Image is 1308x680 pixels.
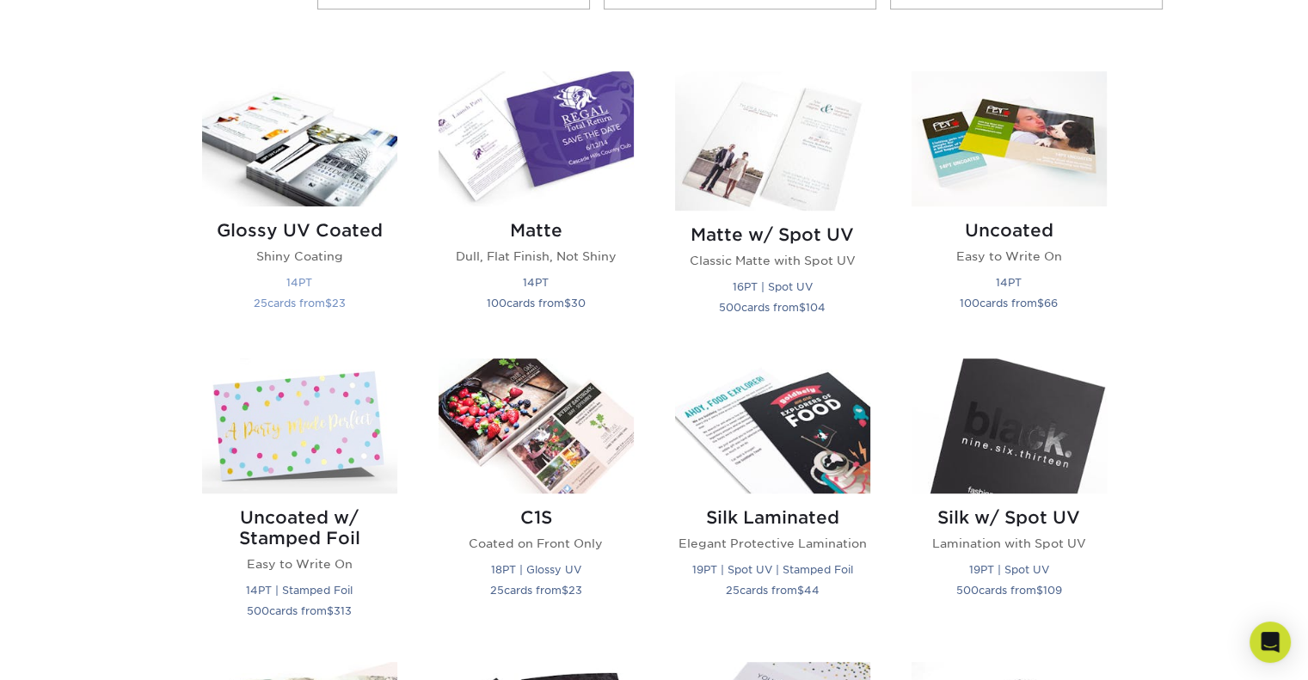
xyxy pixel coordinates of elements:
[202,555,397,573] p: Easy to Write On
[439,535,634,552] p: Coated on Front Only
[912,71,1107,338] a: Uncoated Postcards Uncoated Easy to Write On 14PT 100cards from$66
[334,604,352,617] span: 313
[327,604,334,617] span: $
[1043,584,1062,597] span: 109
[692,563,853,576] small: 19PT | Spot UV | Stamped Foil
[439,248,634,265] p: Dull, Flat Finish, Not Shiny
[960,297,979,309] span: 100
[675,535,870,552] p: Elegant Protective Lamination
[675,252,870,269] p: Classic Matte with Spot UV
[969,563,1049,576] small: 19PT | Spot UV
[439,220,634,241] h2: Matte
[956,584,1062,597] small: cards from
[202,248,397,265] p: Shiny Coating
[202,358,397,641] a: Uncoated w/ Stamped Foil Postcards Uncoated w/ Stamped Foil Easy to Write On 14PT | Stamped Foil ...
[797,584,804,597] span: $
[719,301,826,314] small: cards from
[490,584,504,597] span: 25
[202,71,397,338] a: Glossy UV Coated Postcards Glossy UV Coated Shiny Coating 14PT 25cards from$23
[956,584,979,597] span: 500
[286,276,312,289] small: 14PT
[719,301,741,314] span: 500
[490,584,582,597] small: cards from
[912,220,1107,241] h2: Uncoated
[675,71,870,338] a: Matte w/ Spot UV Postcards Matte w/ Spot UV Classic Matte with Spot UV 16PT | Spot UV 500cards fr...
[254,297,346,309] small: cards from
[912,248,1107,265] p: Easy to Write On
[804,584,820,597] span: 44
[912,71,1107,206] img: Uncoated Postcards
[960,297,1058,309] small: cards from
[912,507,1107,528] h2: Silk w/ Spot UV
[247,604,352,617] small: cards from
[439,358,634,493] img: C1S Postcards
[487,297,586,309] small: cards from
[202,507,397,548] h2: Uncoated w/ Stamped Foil
[202,71,397,206] img: Glossy UV Coated Postcards
[1250,622,1291,663] div: Open Intercom Messenger
[247,604,269,617] span: 500
[254,297,267,309] span: 25
[912,358,1107,641] a: Silk w/ Spot UV Postcards Silk w/ Spot UV Lamination with Spot UV 19PT | Spot UV 500cards from$109
[1044,297,1058,309] span: 66
[568,584,582,597] span: 23
[675,358,870,493] img: Silk Laminated Postcards
[562,584,568,597] span: $
[806,301,826,314] span: 104
[675,507,870,528] h2: Silk Laminated
[726,584,740,597] span: 25
[439,71,634,206] img: Matte Postcards
[439,507,634,528] h2: C1S
[439,358,634,641] a: C1S Postcards C1S Coated on Front Only 18PT | Glossy UV 25cards from$23
[202,220,397,241] h2: Glossy UV Coated
[675,358,870,641] a: Silk Laminated Postcards Silk Laminated Elegant Protective Lamination 19PT | Spot UV | Stamped Fo...
[1037,297,1044,309] span: $
[1036,584,1043,597] span: $
[912,358,1107,493] img: Silk w/ Spot UV Postcards
[996,276,1022,289] small: 14PT
[523,276,549,289] small: 14PT
[491,563,581,576] small: 18PT | Glossy UV
[439,71,634,338] a: Matte Postcards Matte Dull, Flat Finish, Not Shiny 14PT 100cards from$30
[799,301,806,314] span: $
[571,297,586,309] span: 30
[733,280,813,293] small: 16PT | Spot UV
[325,297,332,309] span: $
[332,297,346,309] span: 23
[675,71,870,211] img: Matte w/ Spot UV Postcards
[726,584,820,597] small: cards from
[564,297,571,309] span: $
[202,358,397,493] img: Uncoated w/ Stamped Foil Postcards
[912,535,1107,552] p: Lamination with Spot UV
[246,584,353,597] small: 14PT | Stamped Foil
[487,297,507,309] span: 100
[675,224,870,245] h2: Matte w/ Spot UV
